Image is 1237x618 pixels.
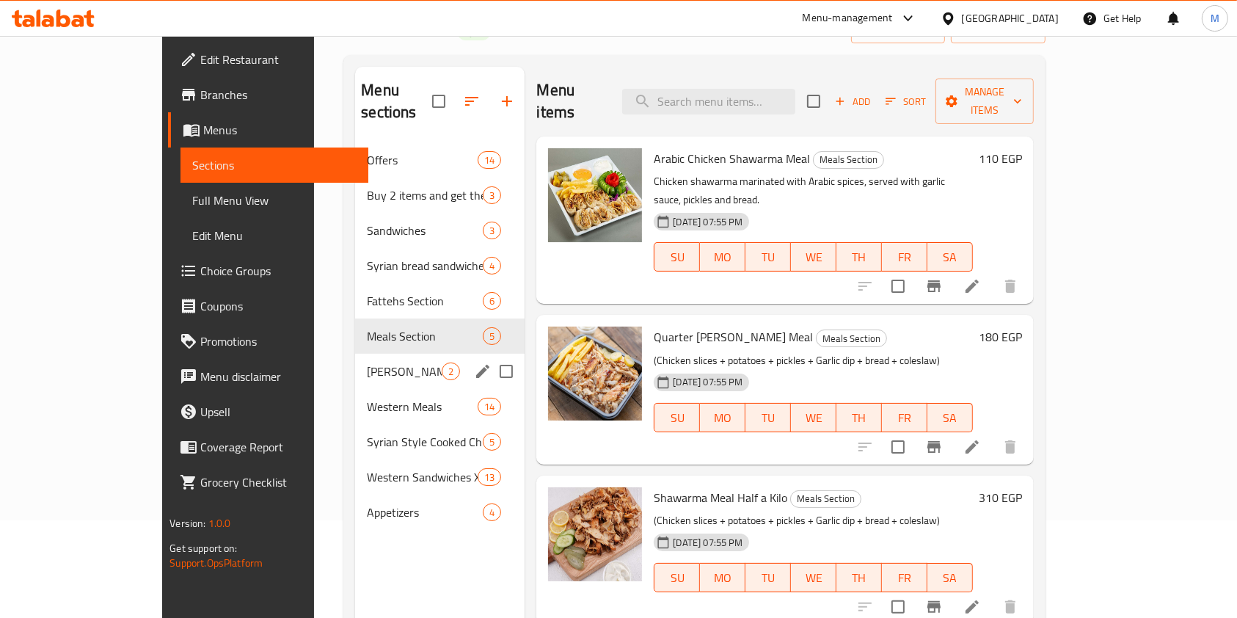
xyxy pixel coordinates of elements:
[963,438,981,456] a: Edit menu item
[667,215,748,229] span: [DATE] 07:55 PM
[200,473,357,491] span: Grocery Checklist
[751,247,785,268] span: TU
[700,242,745,272] button: MO
[883,271,913,302] span: Select to update
[367,151,478,169] span: Offers
[836,242,882,272] button: TH
[478,153,500,167] span: 14
[367,222,483,239] span: Sandwiches
[168,288,369,324] a: Coupons
[654,563,700,592] button: SU
[548,148,642,242] img: Arabic Chicken Shawarma Meal
[833,93,872,110] span: Add
[168,77,369,112] a: Branches
[367,468,478,486] span: Western Sandwiches XL
[200,332,357,350] span: Promotions
[483,504,501,521] div: items
[367,257,483,275] div: Syrian bread sandwiches
[814,151,883,168] span: Meals Section
[888,567,922,589] span: FR
[654,148,810,170] span: Arabic Chicken Shawarma Meal
[706,247,740,268] span: MO
[484,294,500,308] span: 6
[882,403,927,432] button: FR
[817,330,886,347] span: Meals Section
[654,512,973,530] p: (Chicken slices + potatoes + pickles + Garlic dip + bread + coleslaw)
[355,495,525,530] div: Appetizers4
[933,407,967,429] span: SA
[355,213,525,248] div: Sandwiches3
[478,151,501,169] div: items
[200,403,357,421] span: Upsell
[888,407,922,429] span: FR
[882,90,930,113] button: Sort
[654,242,700,272] button: SU
[751,407,785,429] span: TU
[367,504,483,521] div: Appetizers
[367,186,483,204] div: Buy 2 items and get the third for free
[882,563,927,592] button: FR
[484,259,500,273] span: 4
[355,142,525,178] div: Offers14
[355,248,525,283] div: Syrian bread sandwiches4
[791,490,861,507] span: Meals Section
[483,433,501,451] div: items
[536,79,605,123] h2: Menu items
[933,247,967,268] span: SA
[169,553,263,572] a: Support.OpsPlatform
[483,292,501,310] div: items
[483,222,501,239] div: items
[790,490,861,508] div: Meals Section
[947,83,1022,120] span: Manage items
[192,227,357,244] span: Edit Menu
[355,354,525,389] div: [PERSON_NAME]2edit
[927,403,973,432] button: SA
[367,363,442,380] span: [PERSON_NAME]
[355,319,525,354] div: Meals Section5
[367,292,483,310] span: Fattehs Section
[367,327,483,345] span: Meals Section
[700,563,745,592] button: MO
[442,365,459,379] span: 2
[622,89,795,114] input: search
[842,247,876,268] span: TH
[791,242,836,272] button: WE
[797,247,831,268] span: WE
[927,563,973,592] button: SA
[367,398,478,415] div: Western Meals
[361,79,432,123] h2: Menu sections
[203,121,357,139] span: Menus
[803,10,893,27] div: Menu-management
[423,86,454,117] span: Select all sections
[916,269,952,304] button: Branch-specific-item
[927,242,973,272] button: SA
[484,330,500,343] span: 5
[200,438,357,456] span: Coverage Report
[180,218,369,253] a: Edit Menu
[654,352,973,370] p: (Chicken slices + potatoes + pickles + Garlic dip + bread + coleslaw)
[548,327,642,421] img: Quarter Kilo Shawarma Meal
[791,403,836,432] button: WE
[654,487,787,509] span: Shawarma Meal Half a Kilo
[962,10,1059,26] div: [GEOGRAPHIC_DATA]
[667,536,748,550] span: [DATE] 07:55 PM
[355,137,525,536] nav: Menu sections
[979,487,1022,508] h6: 310 EGP
[829,90,876,113] span: Add item
[654,172,973,209] p: Chicken shawarma marinated with Arabic spices, served with garlic sauce, pickles and bread.
[935,79,1034,124] button: Manage items
[863,21,933,39] span: import
[355,283,525,319] div: Fattehs Section6
[454,84,489,119] span: Sort sections
[654,403,700,432] button: SU
[836,563,882,592] button: TH
[745,403,791,432] button: TU
[200,368,357,385] span: Menu disclaimer
[745,563,791,592] button: TU
[1211,10,1219,26] span: M
[660,247,694,268] span: SU
[816,330,887,347] div: Meals Section
[484,506,500,520] span: 4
